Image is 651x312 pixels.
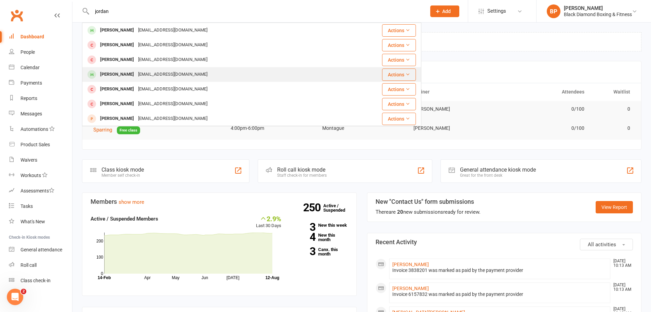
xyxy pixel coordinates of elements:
a: show more [119,199,144,205]
h3: Recent Activity [376,239,633,246]
div: Roll call [21,262,37,268]
td: Montague [316,120,408,136]
span: Add [442,9,451,14]
div: Automations [21,126,48,132]
span: Free class [117,126,140,134]
a: [PERSON_NAME] [392,262,429,267]
div: Class check-in [21,278,51,283]
time: [DATE] 10:13 AM [610,259,633,268]
time: [DATE] 10:13 AM [610,283,633,292]
td: 0/100 [499,101,591,117]
div: [EMAIL_ADDRESS][DOMAIN_NAME] [136,25,209,35]
div: [PERSON_NAME] [98,99,136,109]
a: Class kiosk mode [9,273,72,288]
div: Reports [21,96,37,101]
strong: 3 [291,246,315,257]
div: There are new submissions ready for review. [376,208,480,216]
div: Dashboard [21,34,44,39]
div: General attendance [21,247,62,252]
div: Invoice 6157832 was marked as paid by the payment provider [392,291,608,297]
span: All activities [588,241,616,248]
a: General attendance kiosk mode [9,242,72,258]
button: Add [430,5,459,17]
td: [PERSON_NAME] [407,101,499,117]
a: Assessments [9,183,72,199]
strong: 3 [291,222,315,232]
h3: Members [91,198,348,205]
div: Staff check-in for members [277,173,327,178]
a: 250Active / Suspended [323,198,353,217]
div: Black Diamond Boxing & Fitness [564,11,632,17]
div: Roll call kiosk mode [277,166,327,173]
a: Workouts [9,168,72,183]
div: [PERSON_NAME] [98,70,136,79]
button: Actions [382,39,416,51]
div: [PERSON_NAME] [98,114,136,124]
button: SparringFree class [93,126,140,134]
button: Actions [382,68,416,81]
td: 4:00pm-6:00pm [225,120,316,136]
a: Automations [9,122,72,137]
th: Trainer [407,83,499,101]
div: General attendance kiosk mode [460,166,536,173]
div: 2.9% [256,215,281,222]
td: 0/100 [499,120,591,136]
div: Messages [21,111,42,116]
td: [PERSON_NAME] [407,120,499,136]
strong: Active / Suspended Members [91,216,158,222]
a: Calendar [9,60,72,75]
a: Messages [9,106,72,122]
a: Roll call [9,258,72,273]
div: [EMAIL_ADDRESS][DOMAIN_NAME] [136,99,209,109]
div: [EMAIL_ADDRESS][DOMAIN_NAME] [136,114,209,124]
div: People [21,49,35,55]
div: Great for the front desk [460,173,536,178]
a: Payments [9,75,72,91]
a: Clubworx [8,7,25,24]
div: [EMAIL_ADDRESS][DOMAIN_NAME] [136,40,209,50]
span: Sparring [93,127,112,133]
a: Reports [9,91,72,106]
input: Search... [90,7,421,16]
div: [EMAIL_ADDRESS][DOMAIN_NAME] [136,55,209,65]
a: People [9,45,72,60]
div: Product Sales [21,142,50,147]
a: 4New this month [291,233,348,242]
div: [EMAIL_ADDRESS][DOMAIN_NAME] [136,84,209,94]
strong: 20 [397,209,403,215]
iframe: Intercom live chat [7,289,23,305]
a: Product Sales [9,137,72,152]
div: Workouts [21,173,41,178]
div: Tasks [21,203,33,209]
span: 2 [21,289,26,294]
button: Actions [382,98,416,110]
div: Invoice 3838201 was marked as paid by the payment provider [392,267,608,273]
a: Waivers [9,152,72,168]
div: Assessments [21,188,54,194]
div: What's New [21,219,45,224]
a: Dashboard [9,29,72,45]
td: 0 [591,101,636,117]
button: Actions [382,24,416,37]
div: [PERSON_NAME] [98,55,136,65]
strong: 250 [303,202,323,213]
th: Attendees [499,83,591,101]
button: Actions [382,54,416,66]
div: [PERSON_NAME] [564,5,632,11]
span: Settings [487,3,506,19]
a: 3Canx. this month [291,247,348,256]
div: BP [547,4,560,18]
th: Waitlist [591,83,636,101]
td: 0 [591,120,636,136]
button: Actions [382,113,416,125]
a: [PERSON_NAME] [392,286,429,291]
div: [PERSON_NAME] [98,40,136,50]
div: Waivers [21,157,37,163]
button: Actions [382,83,416,96]
div: Class kiosk mode [101,166,144,173]
a: 3New this week [291,223,348,227]
a: Tasks [9,199,72,214]
button: All activities [580,239,633,250]
div: Member self check-in [101,173,144,178]
a: What's New [9,214,72,229]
